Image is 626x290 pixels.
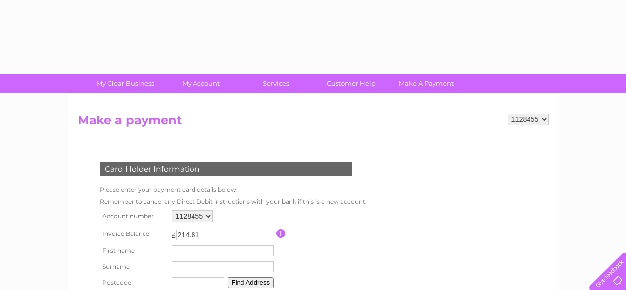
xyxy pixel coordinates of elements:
[228,277,274,288] button: Find Address
[97,243,170,259] th: First name
[97,184,369,196] td: Please enter your payment card details below.
[100,162,352,176] div: Card Holder Information
[97,225,170,243] th: Invoice Balance
[97,208,170,225] th: Account number
[160,74,241,93] a: My Account
[385,74,467,93] a: Make A Payment
[235,74,317,93] a: Services
[85,74,166,93] a: My Clear Business
[310,74,392,93] a: Customer Help
[97,196,369,208] td: Remember to cancel any Direct Debit instructions with your bank if this is a new account.
[97,259,170,275] th: Surname
[276,229,286,238] input: Information
[78,114,549,132] h2: Make a payment
[172,227,176,239] td: £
